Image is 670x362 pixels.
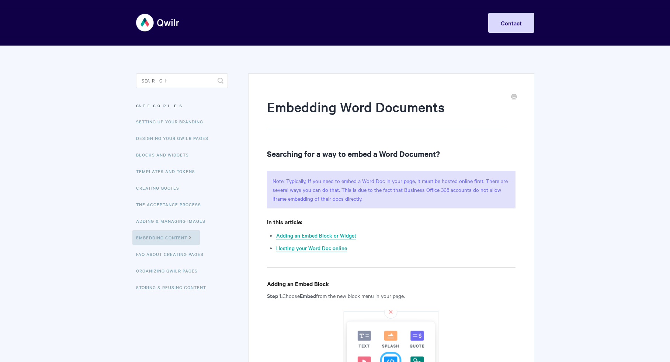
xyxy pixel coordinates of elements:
[276,244,347,252] a: Hosting your Word Doc online
[300,292,316,299] strong: Embed
[136,197,206,212] a: The Acceptance Process
[136,280,212,295] a: Storing & Reusing Content
[136,180,185,195] a: Creating Quotes
[488,13,534,33] a: Contact
[267,291,515,300] p: Choose from the new block menu in your page.
[136,164,201,179] a: Templates and Tokens
[136,214,211,228] a: Adding & Managing Images
[136,147,194,162] a: Blocks and Widgets
[136,114,209,129] a: Setting up your Branding
[136,9,180,36] img: Qwilr Help Center
[511,93,517,101] a: Print this Article
[267,218,302,226] strong: In this article:
[267,171,515,208] p: Note: Typically, If you need to embed a Word Doc in your page, it must be hosted online first. Th...
[267,148,515,159] h2: Searching for a way to embed a Word Document?
[136,73,228,88] input: Search
[136,99,228,112] h3: Categories
[267,98,504,129] h1: Embedding Word Documents
[132,230,200,245] a: Embedding Content
[136,131,214,145] a: Designing Your Qwilr Pages
[136,263,203,278] a: Organizing Qwilr Pages
[136,247,209,261] a: FAQ About Creating Pages
[267,292,282,299] strong: Step 1.
[267,279,515,288] h4: Adding an Embed Block
[276,232,356,240] a: Adding an Embed Block or Widget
